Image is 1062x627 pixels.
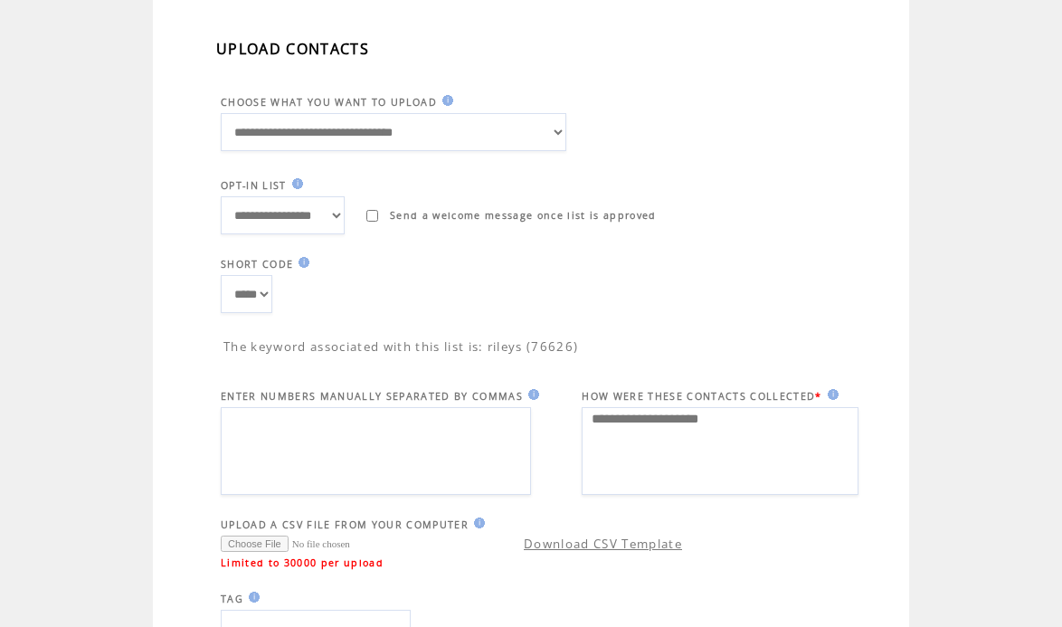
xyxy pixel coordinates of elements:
[221,593,243,605] span: TAG
[390,209,657,222] span: Send a welcome message once list is approved
[223,338,484,355] span: The keyword associated with this list is:
[221,96,437,109] span: CHOOSE WHAT YOU WANT TO UPLOAD
[221,390,523,403] span: ENTER NUMBERS MANUALLY SEPARATED BY COMMAS
[524,536,682,552] a: Download CSV Template
[221,179,287,192] span: OPT-IN LIST
[243,592,260,603] img: help.gif
[221,258,293,271] span: SHORT CODE
[582,390,815,403] span: HOW WERE THESE CONTACTS COLLECTED
[287,178,303,189] img: help.gif
[523,389,539,400] img: help.gif
[221,518,469,531] span: UPLOAD A CSV FILE FROM YOUR COMPUTER
[216,39,369,59] span: UPLOAD CONTACTS
[469,518,485,528] img: help.gif
[221,556,384,569] span: Limited to 30000 per upload
[293,257,309,268] img: help.gif
[822,389,839,400] img: help.gif
[488,338,579,355] span: rileys (76626)
[437,95,453,106] img: help.gif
